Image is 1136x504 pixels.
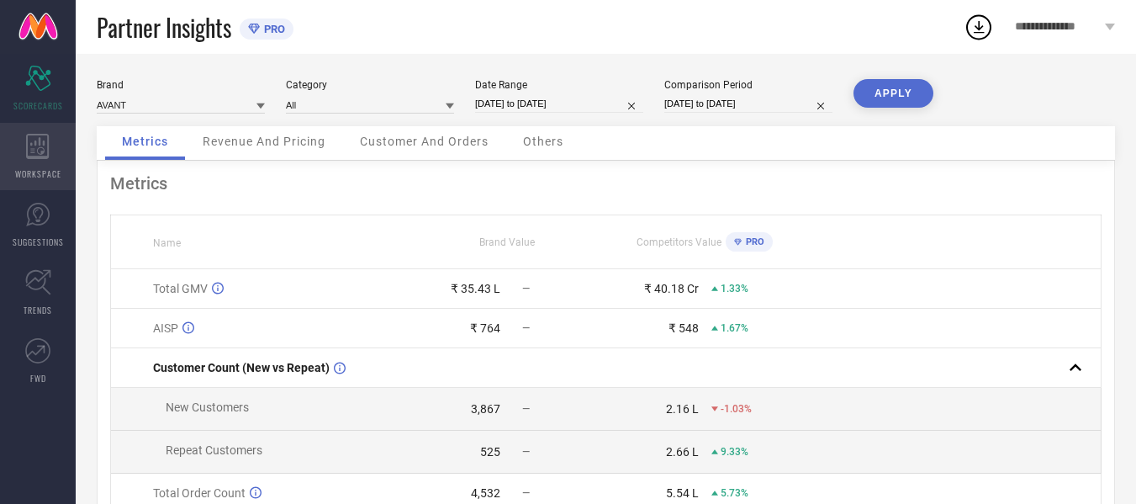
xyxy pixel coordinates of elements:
[522,322,530,334] span: —
[721,283,748,294] span: 1.33%
[15,167,61,180] span: WORKSPACE
[523,135,563,148] span: Others
[668,321,699,335] div: ₹ 548
[153,321,178,335] span: AISP
[451,282,500,295] div: ₹ 35.43 L
[666,402,699,416] div: 2.16 L
[475,79,643,91] div: Date Range
[166,401,249,414] span: New Customers
[475,95,643,113] input: Select date range
[522,403,530,415] span: —
[360,135,489,148] span: Customer And Orders
[637,236,721,248] span: Competitors Value
[721,446,748,458] span: 9.33%
[471,486,500,500] div: 4,532
[13,99,63,112] span: SCORECARDS
[110,173,1102,194] div: Metrics
[30,372,46,385] span: FWD
[153,486,246,500] span: Total Order Count
[471,402,500,416] div: 3,867
[286,79,454,91] div: Category
[97,79,265,91] div: Brand
[721,322,748,334] span: 1.67%
[666,486,699,500] div: 5.54 L
[153,237,181,249] span: Name
[853,79,933,108] button: APPLY
[97,10,231,45] span: Partner Insights
[742,236,764,247] span: PRO
[153,361,330,374] span: Customer Count (New vs Repeat)
[153,282,208,295] span: Total GMV
[522,446,530,458] span: —
[664,95,832,113] input: Select comparison period
[522,283,530,294] span: —
[479,236,535,248] span: Brand Value
[964,12,994,42] div: Open download list
[666,445,699,459] div: 2.66 L
[166,443,262,457] span: Repeat Customers
[721,487,748,499] span: 5.73%
[470,321,500,335] div: ₹ 764
[721,403,752,415] span: -1.03%
[644,282,699,295] div: ₹ 40.18 Cr
[480,445,500,459] div: 525
[203,135,325,148] span: Revenue And Pricing
[664,79,832,91] div: Comparison Period
[24,304,52,316] span: TRENDS
[122,135,168,148] span: Metrics
[13,236,64,248] span: SUGGESTIONS
[522,487,530,499] span: —
[260,23,285,35] span: PRO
